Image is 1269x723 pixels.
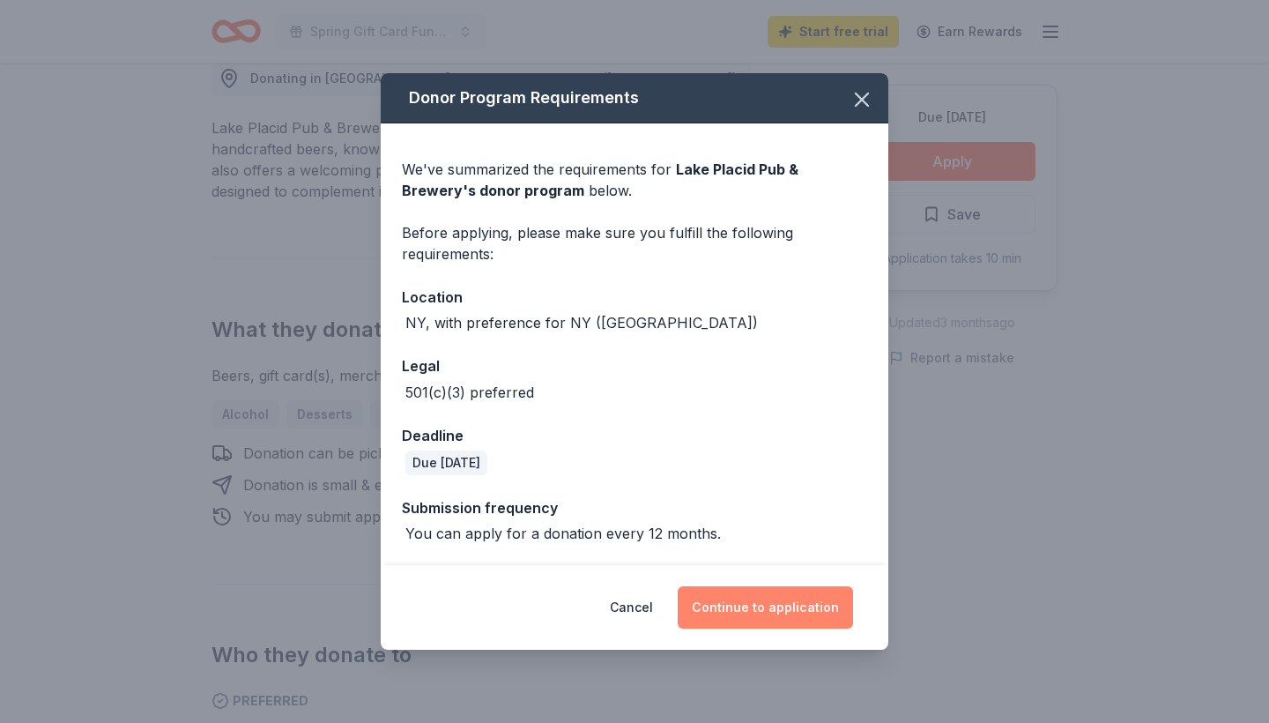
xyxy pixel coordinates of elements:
[405,312,758,333] div: NY, with preference for NY ([GEOGRAPHIC_DATA])
[610,586,653,629] button: Cancel
[405,382,534,403] div: 501(c)(3) preferred
[678,586,853,629] button: Continue to application
[405,451,487,475] div: Due [DATE]
[402,222,867,265] div: Before applying, please make sure you fulfill the following requirements:
[402,159,867,201] div: We've summarized the requirements for below.
[402,354,867,377] div: Legal
[405,523,721,544] div: You can apply for a donation every 12 months.
[402,286,867,309] div: Location
[402,424,867,447] div: Deadline
[381,73,888,123] div: Donor Program Requirements
[402,496,867,519] div: Submission frequency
